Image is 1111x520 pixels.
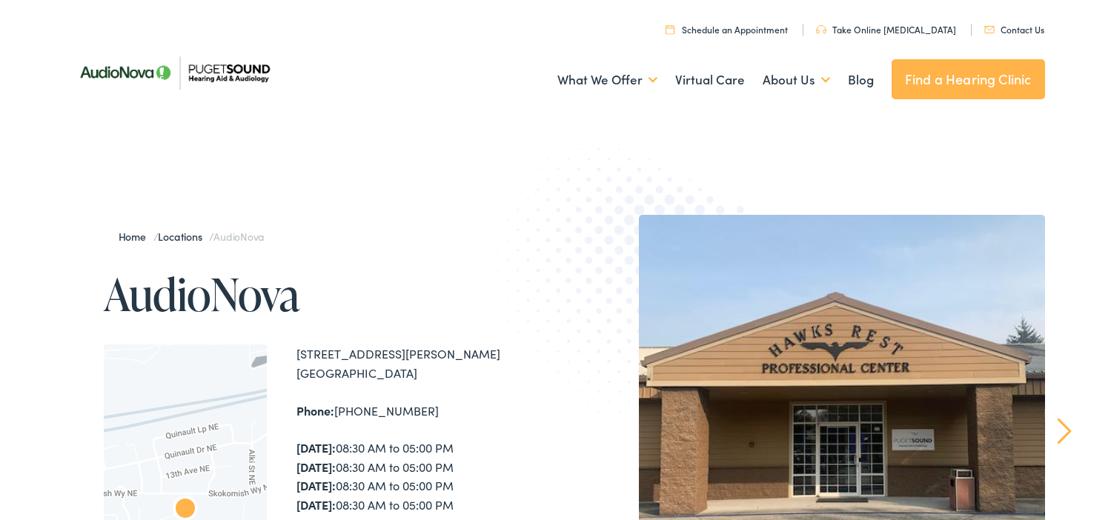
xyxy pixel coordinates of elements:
div: [PHONE_NUMBER] [296,401,556,421]
strong: [DATE]: [296,439,336,456]
a: Schedule an Appointment [666,23,788,36]
img: utility icon [816,25,826,34]
a: Contact Us [984,23,1044,36]
a: Next [1057,418,1071,444]
img: utility icon [984,26,995,33]
a: Home [119,229,153,244]
a: Locations [158,229,209,244]
strong: [DATE]: [296,459,336,475]
a: Find a Hearing Clinic [892,59,1045,99]
img: utility icon [666,24,674,34]
strong: [DATE]: [296,477,336,493]
span: / / [119,229,265,244]
a: Blog [848,53,874,107]
a: About Us [763,53,830,107]
span: AudioNova [213,229,264,244]
a: Take Online [MEDICAL_DATA] [816,23,956,36]
strong: [DATE]: [296,496,336,513]
a: What We Offer [557,53,657,107]
div: [STREET_ADDRESS][PERSON_NAME] [GEOGRAPHIC_DATA] [296,344,556,382]
h1: AudioNova [104,270,556,319]
strong: Phone: [296,402,334,419]
a: Virtual Care [675,53,745,107]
